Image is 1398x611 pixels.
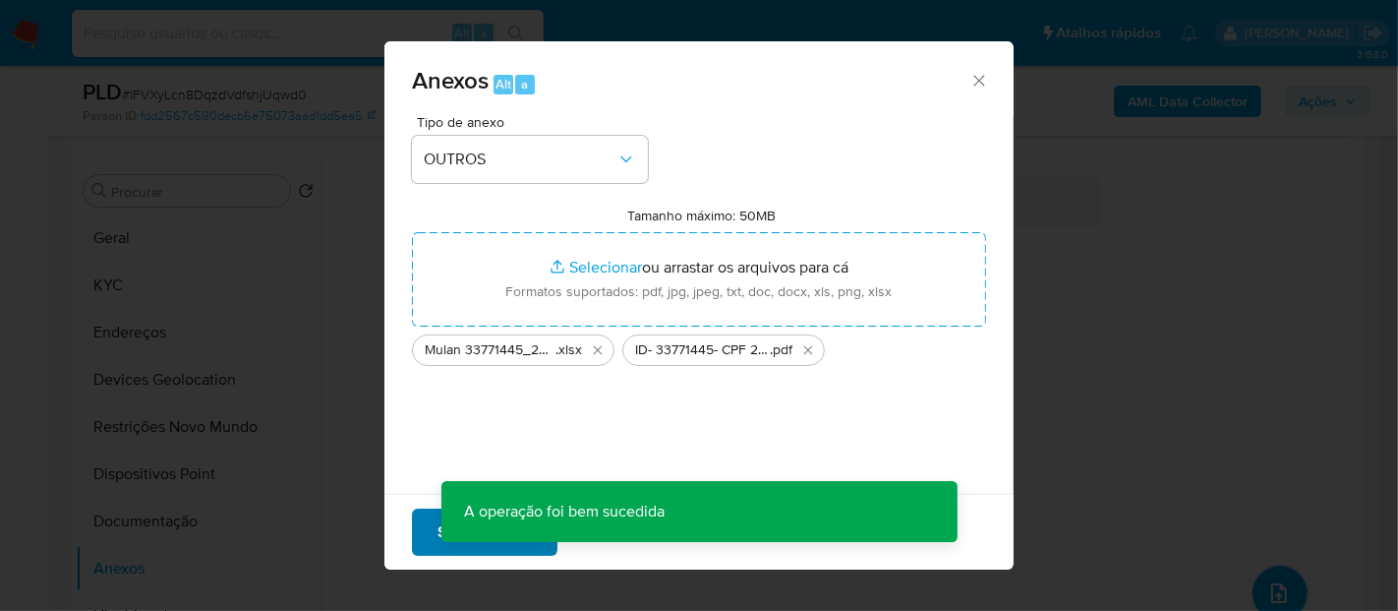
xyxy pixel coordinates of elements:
[437,511,532,554] span: Subir arquivo
[417,115,653,129] span: Tipo de anexo
[586,338,610,362] button: Excluir Mulan 33771445_2025_09_09_14_46_18.xlsx
[441,481,689,542] p: A operação foi bem sucedida
[495,75,511,93] span: Alt
[969,71,987,89] button: Fechar
[796,338,820,362] button: Excluir ID- 33771445- CPF 25803624870 - DONIZETE HELENO DA ROSA.pdf
[521,75,528,93] span: a
[412,136,648,183] button: OUTROS
[412,327,986,366] ul: Arquivos selecionados
[555,340,582,360] span: .xlsx
[424,150,616,169] span: OUTROS
[425,340,555,360] span: Mulan 33771445_2025_09_09_14_46_18
[635,340,770,360] span: ID- 33771445- CPF 25803624870 - DONIZETE [PERSON_NAME]
[591,511,655,554] span: Cancelar
[628,207,777,224] label: Tamanho máximo: 50MB
[770,340,792,360] span: .pdf
[412,509,557,556] button: Subir arquivo
[412,63,489,97] span: Anexos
